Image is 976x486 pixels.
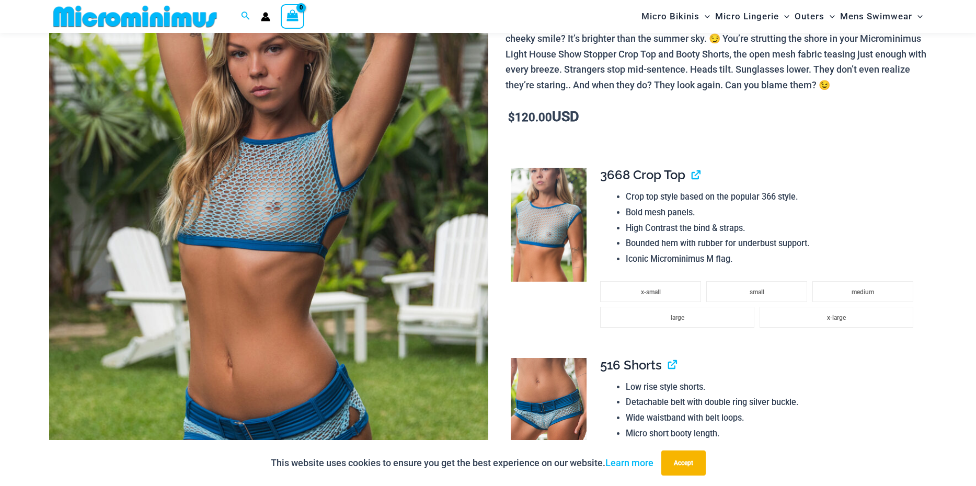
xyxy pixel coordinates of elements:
[795,3,824,30] span: Outers
[779,3,789,30] span: Menu Toggle
[241,10,250,23] a: Search icon link
[508,111,552,124] bdi: 120.00
[637,2,927,31] nav: Site Navigation
[626,410,918,426] li: Wide waistband with belt loops.
[840,3,912,30] span: Mens Swimwear
[511,358,587,472] img: Lighthouse Blues 516 Short
[639,3,713,30] a: Micro BikinisMenu ToggleMenu Toggle
[713,3,792,30] a: Micro LingerieMenu ToggleMenu Toggle
[626,251,918,267] li: Iconic Microminimus M flag.
[261,12,270,21] a: Account icon link
[600,357,662,373] span: 516 Shorts
[661,450,706,476] button: Accept
[281,4,305,28] a: View Shopping Cart, empty
[626,189,918,205] li: Crop top style based on the popular 366 style.
[750,288,764,296] span: small
[626,236,918,251] li: Bounded hem with rubber for underbust support.
[827,314,846,321] span: x-large
[49,5,221,28] img: MM SHOP LOGO FLAT
[671,314,684,321] span: large
[271,455,653,471] p: This website uses cookies to ensure you get the best experience on our website.
[506,109,927,125] p: USD
[626,395,918,410] li: Detachable belt with double ring silver buckle.
[600,307,754,328] li: large
[605,457,653,468] a: Learn more
[792,3,837,30] a: OutersMenu ToggleMenu Toggle
[837,3,925,30] a: Mens SwimwearMenu ToggleMenu Toggle
[600,281,701,302] li: x-small
[824,3,835,30] span: Menu Toggle
[508,111,515,124] span: $
[812,281,913,302] li: medium
[852,288,874,296] span: medium
[641,3,699,30] span: Micro Bikinis
[626,205,918,221] li: Bold mesh panels.
[715,3,779,30] span: Micro Lingerie
[626,426,918,442] li: Micro short booty length.
[699,3,710,30] span: Menu Toggle
[641,288,661,296] span: x-small
[626,379,918,395] li: Low rise style shorts.
[626,221,918,236] li: High Contrast the bind & straps.
[912,3,923,30] span: Menu Toggle
[760,307,913,328] li: x-large
[706,281,807,302] li: small
[511,168,587,282] img: Lighthouse Blues 3668 Crop Top
[600,167,685,182] span: 3668 Crop Top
